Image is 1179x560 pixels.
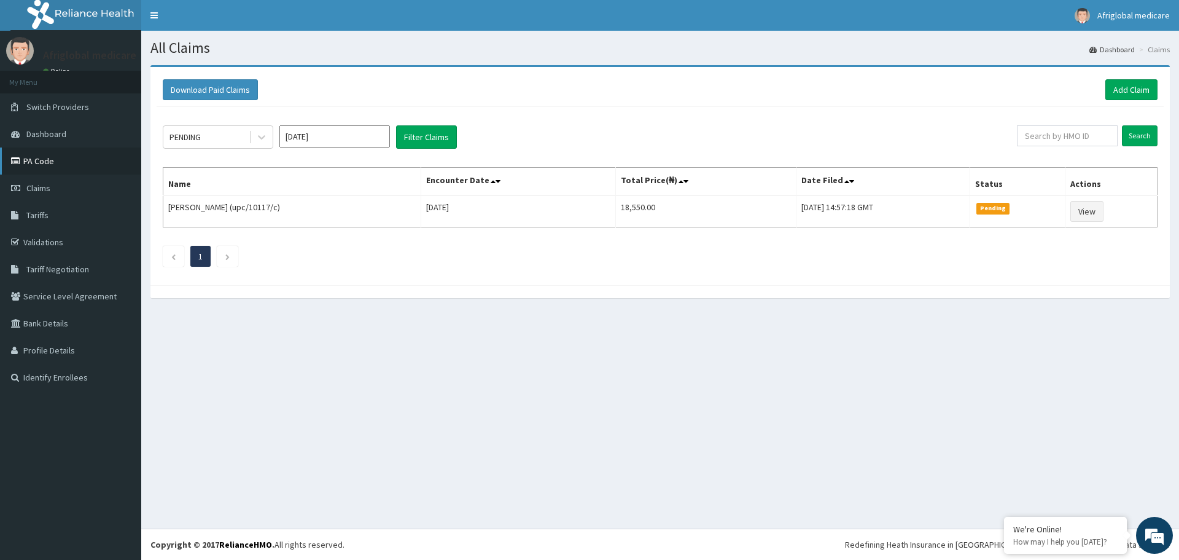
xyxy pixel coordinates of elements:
button: Download Paid Claims [163,79,258,100]
a: Previous page [171,251,176,262]
img: User Image [1075,8,1090,23]
p: How may I help you today? [1013,537,1118,547]
th: Total Price(₦) [616,168,796,196]
th: Actions [1065,168,1158,196]
td: [PERSON_NAME] (upc/10117/c) [163,195,421,227]
button: Filter Claims [396,125,457,149]
span: We're online! [71,155,169,279]
th: Date Filed [796,168,970,196]
span: Tariff Negotiation [26,264,89,275]
div: PENDING [169,131,201,143]
input: Search by HMO ID [1017,125,1118,146]
span: Claims [26,183,50,194]
div: Redefining Heath Insurance in [GEOGRAPHIC_DATA] using Telemedicine and Data Science! [845,538,1170,551]
input: Select Month and Year [279,125,390,148]
li: Claims [1136,44,1170,55]
th: Status [970,168,1065,196]
th: Name [163,168,421,196]
strong: Copyright © 2017 . [150,539,274,550]
td: [DATE] [421,195,616,227]
h1: All Claims [150,40,1170,56]
div: Chat with us now [64,69,206,85]
a: View [1070,201,1103,222]
div: We're Online! [1013,524,1118,535]
img: d_794563401_company_1708531726252_794563401 [23,61,50,92]
div: Minimize live chat window [201,6,231,36]
span: Dashboard [26,128,66,140]
a: Add Claim [1105,79,1158,100]
span: Afriglobal medicare [1097,10,1170,21]
span: Tariffs [26,210,49,221]
th: Encounter Date [421,168,616,196]
input: Search [1122,125,1158,146]
a: Dashboard [1089,44,1135,55]
a: Next page [225,251,230,262]
td: 18,550.00 [616,195,796,227]
a: RelianceHMO [219,539,272,550]
span: Switch Providers [26,101,89,112]
td: [DATE] 14:57:18 GMT [796,195,970,227]
footer: All rights reserved. [141,529,1179,560]
img: User Image [6,37,34,65]
a: Online [43,67,72,76]
textarea: Type your message and hit 'Enter' [6,336,234,379]
p: Afriglobal medicare [43,50,136,61]
span: Pending [976,203,1010,214]
a: Page 1 is your current page [198,251,203,262]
